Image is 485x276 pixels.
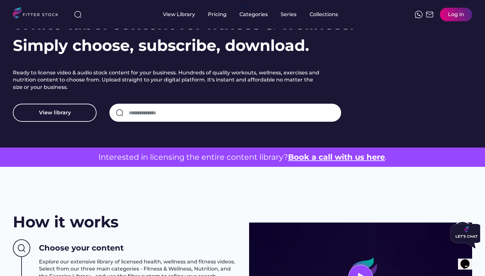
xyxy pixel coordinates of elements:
div: Series [281,11,297,18]
h3: Choose your content [39,243,124,253]
img: Group%201000002437%20%282%29.svg [13,239,30,257]
div: fvck [239,3,248,10]
img: LOGO.svg [13,7,64,20]
button: View library [13,104,97,122]
h2: How it works [13,211,118,233]
a: Book a call with us here [288,152,385,162]
div: Collections [310,11,338,18]
img: Chat attention grabber [3,3,35,27]
iframe: chat widget [458,250,479,270]
div: View Library [163,11,195,18]
iframe: chat widget [448,221,480,251]
div: Log in [448,11,464,18]
img: search-normal%203.svg [74,11,82,18]
div: Pricing [208,11,227,18]
div: Categories [239,11,268,18]
h2: Ready to license video & audio stock content for your business. Hundreds of quality workouts, wel... [13,69,322,91]
img: meteor-icons_whatsapp%20%281%29.svg [415,11,423,18]
img: search-normal.svg [116,109,124,117]
h1: White-label content for fitness & wellness. Simply choose, subscribe, download. [13,13,354,56]
img: Frame%2051.svg [426,11,434,18]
